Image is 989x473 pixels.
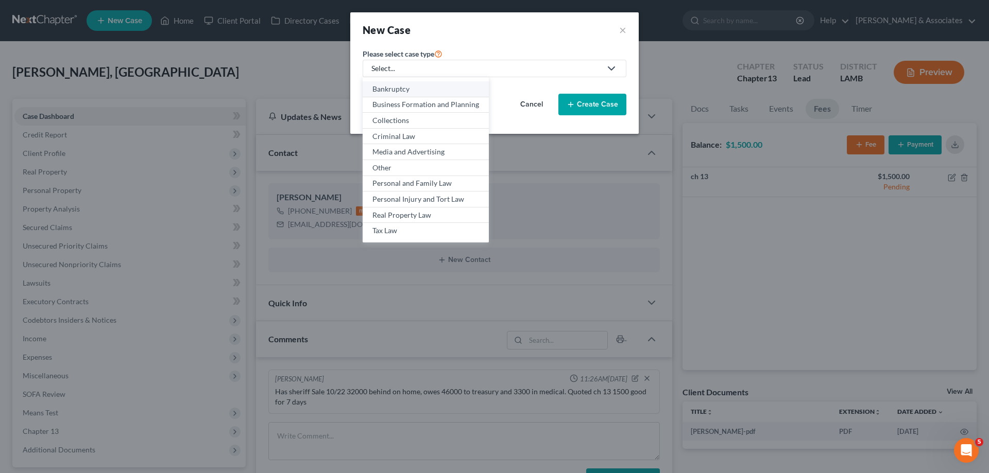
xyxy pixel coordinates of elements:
[363,176,489,192] a: Personal and Family Law
[363,97,489,113] a: Business Formation and Planning
[975,438,983,446] span: 5
[363,24,411,36] strong: New Case
[372,178,479,188] div: Personal and Family Law
[363,129,489,145] a: Criminal Law
[363,223,489,238] a: Tax Law
[363,191,489,207] a: Personal Injury and Tort Law
[619,23,626,37] button: ×
[954,438,979,463] iframe: Intercom live chat
[372,99,479,110] div: Business Formation and Planning
[509,94,554,115] button: Cancel
[372,84,479,94] div: Bankruptcy
[372,210,479,220] div: Real Property Law
[372,115,479,126] div: Collections
[363,207,489,223] a: Real Property Law
[372,225,479,236] div: Tax Law
[372,131,479,142] div: Criminal Law
[363,160,489,176] a: Other
[363,113,489,129] a: Collections
[372,163,479,173] div: Other
[558,94,626,115] button: Create Case
[372,147,479,157] div: Media and Advertising
[363,144,489,160] a: Media and Advertising
[363,49,434,58] span: Please select case type
[363,81,489,97] a: Bankruptcy
[372,194,479,204] div: Personal Injury and Tort Law
[371,63,601,74] div: Select...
